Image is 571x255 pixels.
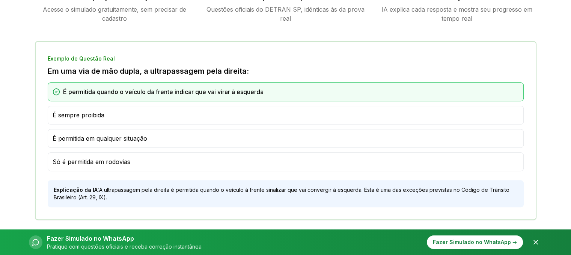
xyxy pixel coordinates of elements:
[53,111,104,120] span: É sempre proibida
[48,55,115,62] span: Exemplo de Questão Real
[53,157,130,166] span: Só é permitida em rodovias
[206,5,365,23] p: Questões oficiais do DETRAN SP, idênticas às da prova real
[29,234,523,250] button: Fazer Simulado no WhatsAppPratique com questões oficiais e receba correção instantâneaFazer Simul...
[427,235,523,249] div: Fazer Simulado no WhatsApp →
[47,243,202,250] p: Pratique com questões oficiais e receba correção instantânea
[35,5,194,23] p: Acesse o simulado gratuitamente, sem precisar de cadastro
[529,235,542,249] button: Fechar
[54,186,518,201] p: A ultrapassagem pela direita é permitida quando o veículo à frente sinalizar que vai convergir à ...
[377,5,536,23] p: IA explica cada resposta e mostra seu progresso em tempo real
[54,187,99,193] span: Explicação da IA:
[48,66,524,76] h3: Em uma via de mão dupla, a ultrapassagem pela direita:
[63,87,264,96] span: É permitida quando o veículo da frente indicar que vai virar à esquerda
[47,234,202,243] p: Fazer Simulado no WhatsApp
[53,134,147,143] span: É permitida em qualquer situação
